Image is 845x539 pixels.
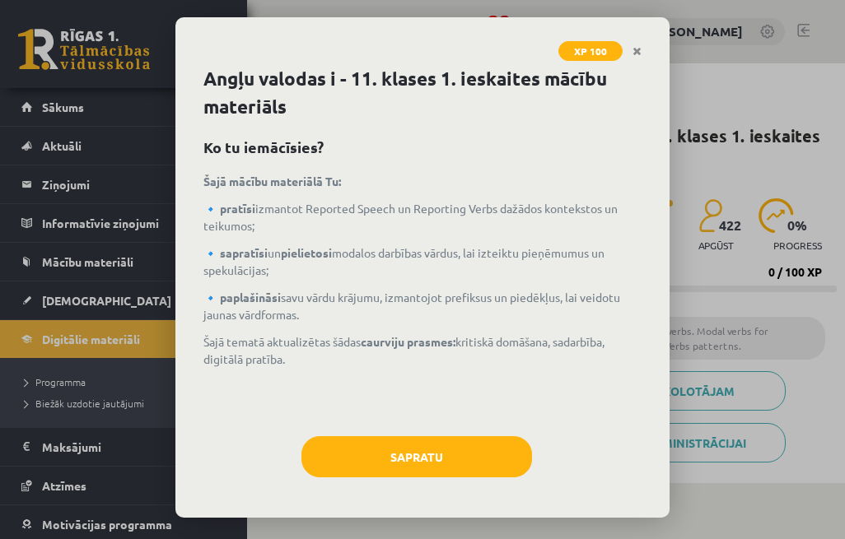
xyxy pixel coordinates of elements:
a: Close [623,35,651,67]
strong: 🔹 pratīsi [203,201,255,216]
p: un modalos darbības vārdus, lai izteiktu pieņēmumus un spekulācijas; [203,244,642,279]
p: izmantot Reported Speech un Reporting Verbs dažādos kontekstos un teikumos; [203,200,642,235]
span: XP 100 [558,41,623,61]
p: Šajā tematā aktualizētas šādas kritiskā domāšana, sadarbība, digitālā pratība. [203,333,642,368]
strong: pielietosi [281,245,332,260]
strong: 🔹 sapratīsi [203,245,268,260]
h1: Angļu valodas i - 11. klases 1. ieskaites mācību materiāls [203,65,642,121]
p: savu vārdu krājumu, izmantojot prefiksus un piedēkļus, lai veidotu jaunas vārdformas. [203,289,642,323]
strong: 🔹 paplašināsi [203,290,281,304]
strong: Šajā mācību materiālā Tu: [203,174,341,188]
button: Sapratu [301,436,532,477]
strong: caurviju prasmes: [361,334,455,349]
h2: Ko tu iemācīsies? [203,136,642,158]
